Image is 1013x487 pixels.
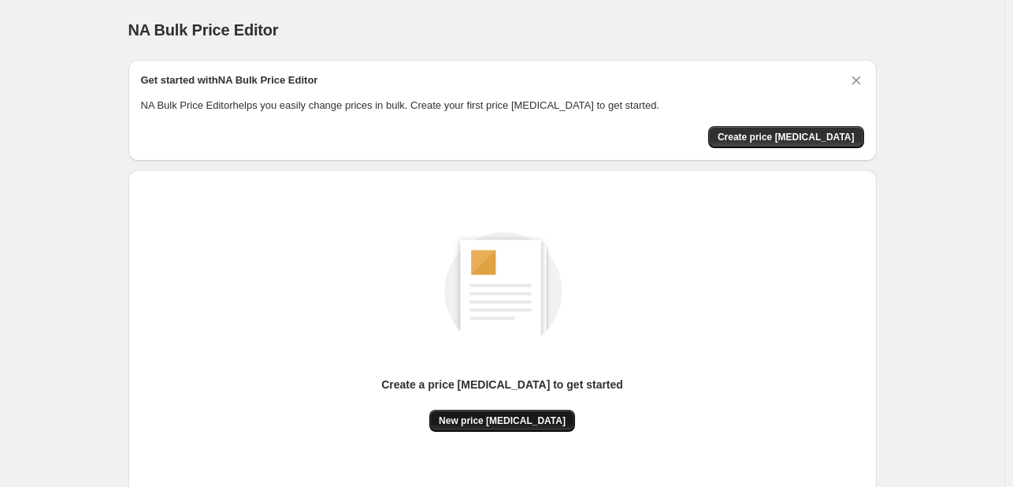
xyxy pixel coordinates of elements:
[708,126,864,148] button: Create price change job
[848,72,864,88] button: Dismiss card
[381,377,623,392] p: Create a price [MEDICAL_DATA] to get started
[718,131,855,143] span: Create price [MEDICAL_DATA]
[429,410,575,432] button: New price [MEDICAL_DATA]
[141,72,318,88] h2: Get started with NA Bulk Price Editor
[128,21,279,39] span: NA Bulk Price Editor
[141,98,864,113] p: NA Bulk Price Editor helps you easily change prices in bulk. Create your first price [MEDICAL_DAT...
[439,415,566,427] span: New price [MEDICAL_DATA]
